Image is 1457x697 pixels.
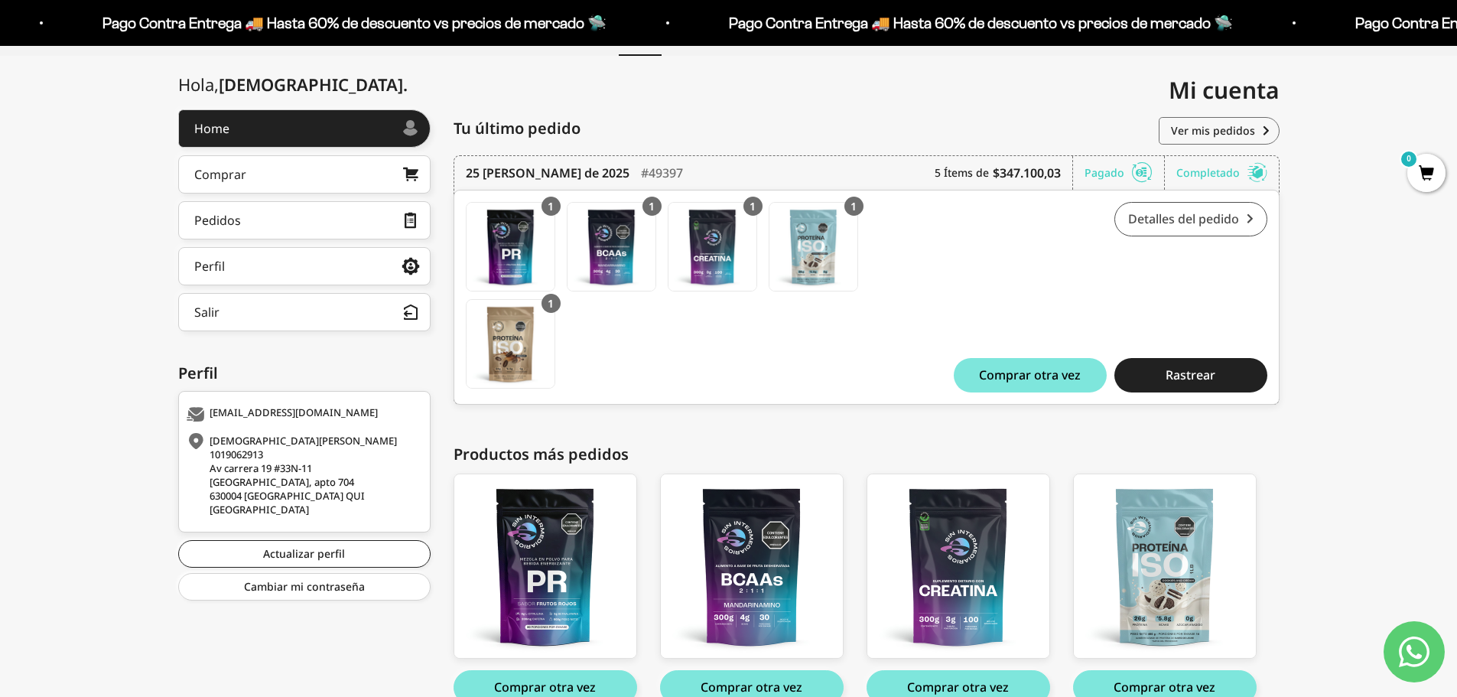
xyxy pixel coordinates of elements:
p: Pago Contra Entrega 🚚 Hasta 60% de descuento vs precios de mercado 🛸 [102,11,607,35]
span: Mi cuenta [1169,74,1280,106]
a: PR - Mezcla Energizante [454,474,637,659]
a: Creatina Monohidrato [668,202,757,292]
a: Ver mis pedidos [1159,117,1280,145]
a: Pedidos [178,201,431,239]
button: Rastrear [1114,358,1267,392]
img: Translation missing: es.Proteína Aislada ISO - Café - Café / 1 libra (460g) [467,300,555,388]
a: Cambiar mi contraseña [178,573,431,601]
a: Creatina Monohidrato [867,474,1050,659]
div: 1 [844,197,863,216]
div: Pagado [1085,156,1165,190]
a: Proteína Aislada ISO - Café - Café / 1 libra (460g) [466,299,555,389]
a: Actualizar perfil [178,540,431,568]
a: Proteína Aislada ISO - Cookies & Cream - Cookies & Cream / 1 libra (460g) [1073,474,1257,659]
div: 5 Ítems de [935,156,1073,190]
b: $347.100,03 [993,164,1061,182]
img: Translation missing: es.BCAAs sabor Limón - Mandarina (2:1:1) [568,203,655,291]
mark: 0 [1400,150,1418,168]
img: bcaas_01_large.png [661,474,843,658]
img: Translation missing: es.PR - Mezcla Energizante [467,203,555,291]
div: Pedidos [194,214,241,226]
a: BCAAs sabor Limón - Mandarina (2:1:1) [567,202,656,292]
img: Translation missing: es.Proteína Aislada ISO - Cookies & Cream - Cookies & Cream / 1 libra (460g) [769,203,857,291]
span: Rastrear [1166,369,1215,381]
div: Perfil [178,362,431,385]
div: 1 [743,197,763,216]
img: creatina_01_large.png [867,474,1049,658]
div: 1 [541,197,561,216]
a: Proteína Aislada ISO - Cookies & Cream - Cookies & Cream / 1 libra (460g) [769,202,858,292]
div: [EMAIL_ADDRESS][DOMAIN_NAME] [187,407,418,422]
a: 0 [1407,166,1446,183]
button: Comprar otra vez [954,358,1107,392]
div: 1 [541,294,561,313]
time: 25 [PERSON_NAME] de 2025 [466,164,629,182]
span: Comprar otra vez [979,369,1081,381]
span: . [403,73,408,96]
div: [DEMOGRAPHIC_DATA][PERSON_NAME] 1019062913 Av carrera 19 #33N-11 [GEOGRAPHIC_DATA], apto 704 6300... [187,434,418,516]
a: Perfil [178,247,431,285]
a: BCAAs sabor Limón - Mandarina (2:1:1) [660,474,844,659]
a: Comprar [178,155,431,194]
p: Pago Contra Entrega 🚚 Hasta 60% de descuento vs precios de mercado 🛸 [729,11,1233,35]
a: Home [178,109,431,148]
img: Translation missing: es.Creatina Monohidrato [668,203,756,291]
button: Salir [178,293,431,331]
img: ISO_cc_1lb_f5acbfcf-8986-4a58-bee6-c158e2a3619d_large.png [1074,474,1256,658]
div: Home [194,122,229,135]
div: Comprar [194,168,246,181]
a: PR - Mezcla Energizante [466,202,555,292]
div: #49397 [641,156,683,190]
span: [DEMOGRAPHIC_DATA] [219,73,408,96]
div: 1 [642,197,662,216]
div: Salir [194,306,220,318]
div: Productos más pedidos [454,443,1280,466]
div: Perfil [194,260,225,272]
a: Detalles del pedido [1114,202,1267,236]
div: Completado [1176,156,1267,190]
div: Hola, [178,75,408,94]
span: Tu último pedido [454,117,581,140]
img: pr_front_large.png [454,474,636,658]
